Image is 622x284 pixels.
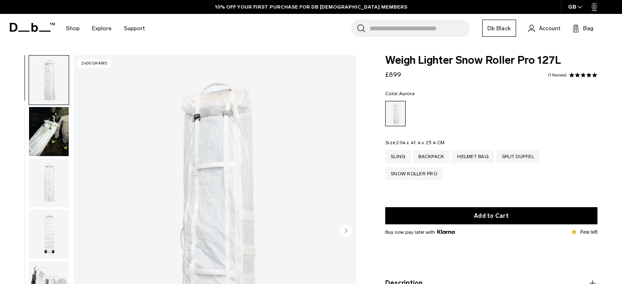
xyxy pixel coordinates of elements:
[548,73,567,77] a: 1 reviews
[29,159,69,208] img: Weigh_Lighter_Snow_Roller_Pro_127L_2.png
[29,56,69,105] img: Weigh_Lighter_Snow_Roller_Pro_127L_1.png
[573,23,593,33] button: Bag
[580,228,597,236] p: Few left
[29,158,69,208] button: Weigh_Lighter_Snow_Roller_Pro_127L_2.png
[385,91,415,96] legend: Color:
[215,3,407,11] a: 10% OFF YOUR FIRST PURCHASE FOR DB [DEMOGRAPHIC_DATA] MEMBERS
[385,140,445,145] legend: Size:
[583,24,593,33] span: Bag
[385,228,455,236] span: Buy now pay later with
[385,150,411,163] a: Sling
[29,55,69,105] button: Weigh_Lighter_Snow_Roller_Pro_127L_1.png
[396,140,445,145] span: 204 x 41.4 x 23.4 CM
[124,14,145,43] a: Support
[385,167,442,180] a: Snow Roller Pro
[66,14,80,43] a: Shop
[539,24,560,33] span: Account
[29,210,69,259] img: Weigh_Lighter_Snow_Roller_Pro_127L_3.png
[528,23,560,33] a: Account
[437,230,455,234] img: {"height" => 20, "alt" => "Klarna"}
[482,20,516,37] a: Db Black
[29,107,69,156] img: Weigh_Lighter_snow_Roller_Lifestyle.png
[496,150,539,163] a: Split Duffel
[385,101,406,126] a: Aurora
[399,91,415,96] span: Aurora
[60,14,151,43] nav: Main Navigation
[385,207,597,224] button: Add to Cart
[385,71,401,78] span: £899
[78,59,111,68] p: 2400 grams
[92,14,112,43] a: Explore
[29,107,69,157] button: Weigh_Lighter_snow_Roller_Lifestyle.png
[452,150,494,163] a: Helmet Bag
[340,224,352,238] button: Next slide
[413,150,449,163] a: Backpack
[385,55,597,66] span: Weigh Lighter Snow Roller Pro 127L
